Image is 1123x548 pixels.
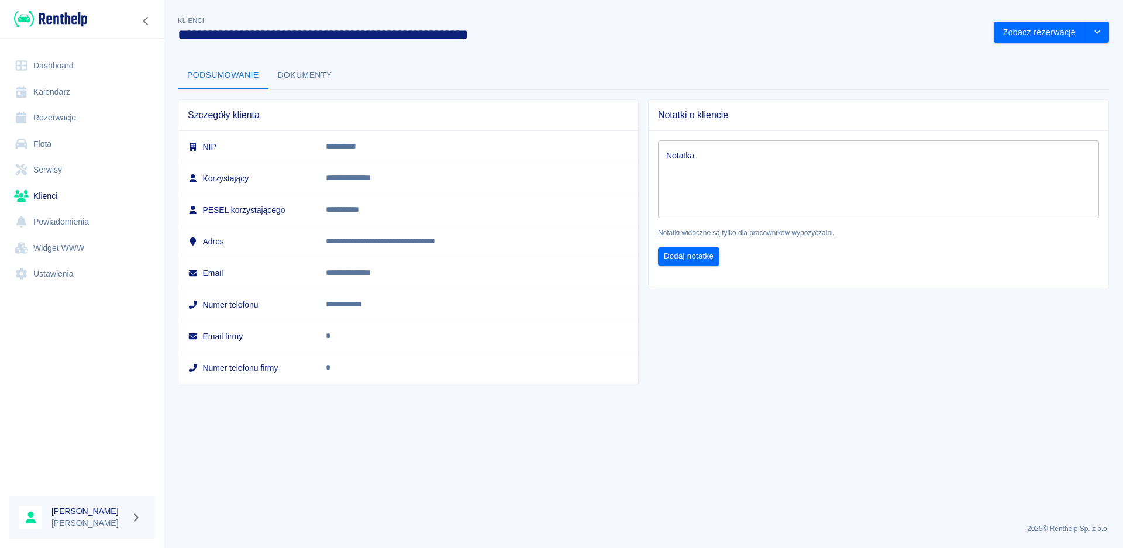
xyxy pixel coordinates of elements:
h6: PESEL korzystającego [188,204,307,216]
p: 2025 © Renthelp Sp. z o.o. [178,523,1109,534]
a: Dashboard [9,53,155,79]
a: Rezerwacje [9,105,155,131]
button: Zobacz rezerwacje [994,22,1086,43]
h6: Numer telefonu firmy [188,362,307,374]
a: Widget WWW [9,235,155,261]
a: Renthelp logo [9,9,87,29]
a: Klienci [9,183,155,209]
button: Zwiń nawigację [137,13,155,29]
h6: Korzystający [188,173,307,184]
a: Ustawienia [9,261,155,287]
a: Powiadomienia [9,209,155,235]
button: Dodaj notatkę [658,247,719,266]
a: Serwisy [9,157,155,183]
p: Notatki widoczne są tylko dla pracowników wypożyczalni. [658,228,1099,238]
h6: NIP [188,141,307,153]
button: Podsumowanie [178,61,268,89]
h6: Email [188,267,307,279]
span: Szczegóły klienta [188,109,629,121]
a: Flota [9,131,155,157]
p: [PERSON_NAME] [51,517,126,529]
h6: [PERSON_NAME] [51,505,126,517]
h6: Adres [188,236,307,247]
h6: Email firmy [188,330,307,342]
span: Notatki o kliencie [658,109,1099,121]
h6: Numer telefonu [188,299,307,311]
button: drop-down [1086,22,1109,43]
img: Renthelp logo [14,9,87,29]
button: Dokumenty [268,61,342,89]
a: Kalendarz [9,79,155,105]
span: Klienci [178,17,204,24]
